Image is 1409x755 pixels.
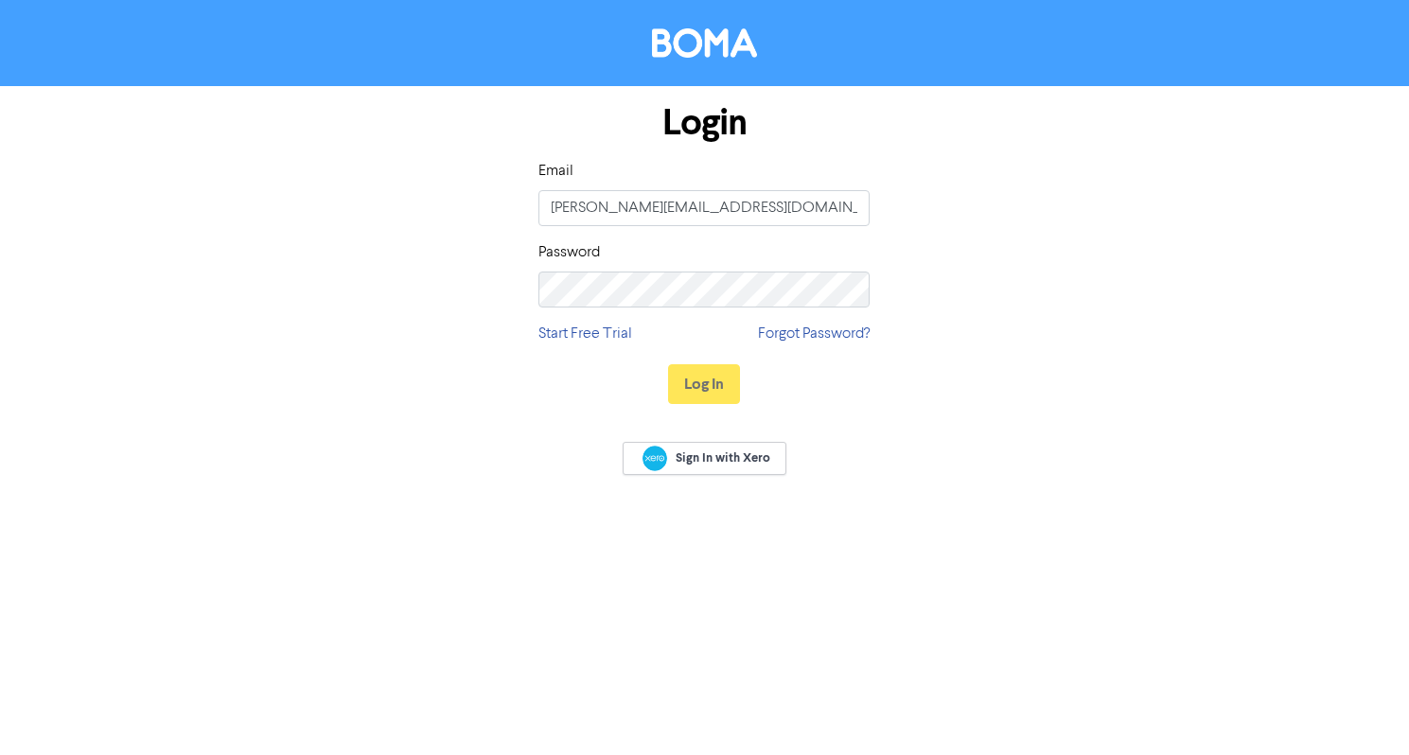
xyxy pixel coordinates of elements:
[538,323,632,345] a: Start Free Trial
[538,160,573,183] label: Email
[538,101,870,145] h1: Login
[758,323,870,345] a: Forgot Password?
[643,446,667,471] img: Xero logo
[668,364,740,404] button: Log In
[676,449,770,466] span: Sign In with Xero
[538,241,600,264] label: Password
[623,442,785,475] a: Sign In with Xero
[652,28,757,58] img: BOMA Logo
